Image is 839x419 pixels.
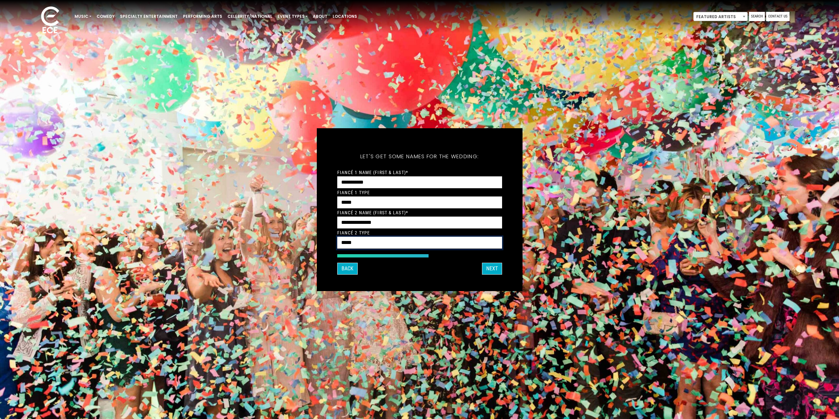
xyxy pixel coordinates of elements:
span: Featured Artists [694,12,747,21]
a: Specialty Entertainment [117,11,180,22]
label: Fiancé 1 Name (First & Last)* [337,169,408,175]
a: About [310,11,330,22]
a: Music [72,11,94,22]
label: Fiancé 2 Type [337,230,370,236]
a: Comedy [94,11,117,22]
a: Contact Us [766,12,790,21]
a: Event Types [275,11,310,22]
label: Fiancé 1 Type [337,190,370,195]
a: Locations [330,11,360,22]
a: Celebrity/National [225,11,275,22]
a: Performing Arts [180,11,225,22]
button: Next [482,263,502,275]
a: Search [749,12,765,21]
h5: Let's get some names for the wedding: [337,145,502,168]
button: Back [337,263,358,275]
label: Fiancé 2 Name (First & Last)* [337,210,408,216]
img: ece_new_logo_whitev2-1.png [34,5,67,37]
